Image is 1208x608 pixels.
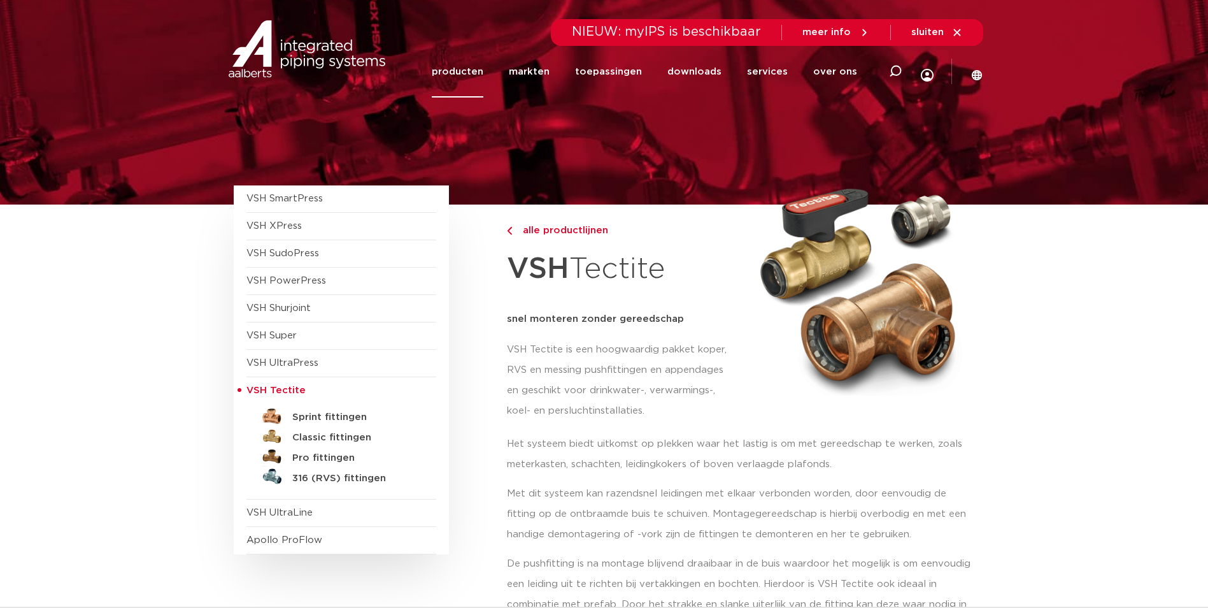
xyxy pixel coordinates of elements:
[246,535,322,545] a: Apollo ProFlow
[246,386,306,395] span: VSH Tectite
[246,466,436,486] a: 316 (RVS) fittingen
[911,27,963,38] a: sluiten
[432,46,857,98] nav: Menu
[507,245,737,294] h1: Tectite
[507,340,737,421] p: VSH Tectite is een hoogwaardig pakket koper, RVS en messing pushfittingen en appendages en geschi...
[921,42,934,101] div: my IPS
[507,223,737,238] a: alle productlijnen
[292,432,418,444] h5: Classic fittingen
[246,405,436,425] a: Sprint fittingen
[246,303,311,313] a: VSH Shurjoint
[911,27,944,37] span: sluiten
[507,484,975,545] p: Met dit systeem kan razendsnel leidingen met elkaar verbonden worden, door eenvoudig de fitting o...
[507,314,684,324] strong: snel monteren zonder gereedschap
[246,331,297,340] a: VSH Super
[747,46,788,98] a: services
[507,254,569,284] strong: VSH
[246,249,319,258] a: VSH SudoPress
[667,46,721,98] a: downloads
[813,46,857,98] a: over ons
[246,358,318,368] a: VSH UltraPress
[292,452,418,464] h5: Pro fittingen
[572,25,761,38] span: NIEUW: myIPS is beschikbaar
[246,221,302,231] a: VSH XPress
[507,434,975,475] p: Het systeem biedt uitkomst op plekken waar het lastig is om met gereedschap te werken, zoals mete...
[246,445,436,466] a: Pro fittingen
[246,194,323,203] a: VSH SmartPress
[507,227,512,235] img: chevron-right.svg
[575,46,642,98] a: toepassingen
[515,226,608,235] span: alle productlijnen
[246,425,436,445] a: Classic fittingen
[509,46,550,98] a: markten
[292,412,418,423] h5: Sprint fittingen
[802,27,851,37] span: meer info
[246,508,313,518] a: VSH UltraLine
[432,46,483,98] a: producten
[292,473,418,484] h5: 316 (RVS) fittingen
[246,276,326,286] a: VSH PowerPress
[802,27,870,38] a: meer info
